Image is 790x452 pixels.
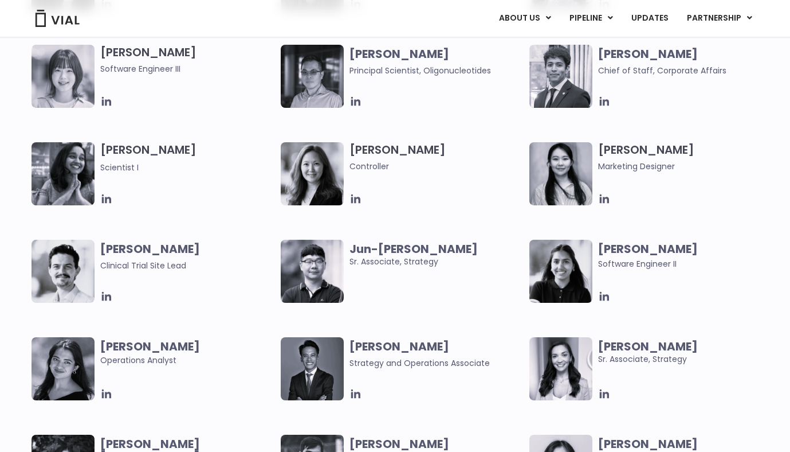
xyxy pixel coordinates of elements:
[349,46,449,62] b: [PERSON_NAME]
[529,240,592,303] img: Image of smiling woman named Tanvi
[349,65,491,76] span: Principal Scientist, Oligonucleotides
[32,337,95,400] img: Headshot of smiling woman named Sharicka
[32,45,95,108] img: Tina
[281,337,344,400] img: Headshot of smiling man named Urann
[32,142,95,205] img: Headshot of smiling woman named Sneha
[281,142,344,205] img: Image of smiling woman named Aleina
[529,142,592,205] img: Smiling woman named Yousun
[598,65,726,76] span: Chief of Staff, Corporate Affairs
[598,338,698,354] b: [PERSON_NAME]
[622,9,677,28] a: UPDATES
[100,338,200,354] b: [PERSON_NAME]
[598,258,677,270] span: Software Engineer II
[100,45,275,75] h3: [PERSON_NAME]
[560,9,622,28] a: PIPELINEMenu Toggle
[349,160,524,173] span: Controller
[598,340,773,365] span: Sr. Associate, Strategy
[490,9,560,28] a: ABOUT USMenu Toggle
[100,340,275,367] span: Operations Analyst
[100,260,186,271] span: Clinical Trial Site Lead
[100,63,275,75] span: Software Engineer III
[34,10,80,27] img: Vial Logo
[598,142,773,173] h3: [PERSON_NAME]
[349,357,490,369] span: Strategy and Operations Associate
[349,243,524,268] span: Sr. Associate, Strategy
[678,9,761,28] a: PARTNERSHIPMenu Toggle
[349,436,449,452] b: [PERSON_NAME]
[598,46,698,62] b: [PERSON_NAME]
[349,241,478,257] b: Jun-[PERSON_NAME]
[349,142,524,173] h3: [PERSON_NAME]
[32,240,95,303] img: Image of smiling man named Glenn
[529,337,592,400] img: Smiling woman named Ana
[100,162,139,173] span: Scientist I
[281,45,344,108] img: Headshot of smiling of smiling man named Wei-Sheng
[598,160,773,173] span: Marketing Designer
[281,240,344,303] img: Image of smiling man named Jun-Goo
[598,241,698,257] b: [PERSON_NAME]
[349,338,449,354] b: [PERSON_NAME]
[100,142,275,174] h3: [PERSON_NAME]
[598,436,698,452] b: [PERSON_NAME]
[100,241,200,257] b: [PERSON_NAME]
